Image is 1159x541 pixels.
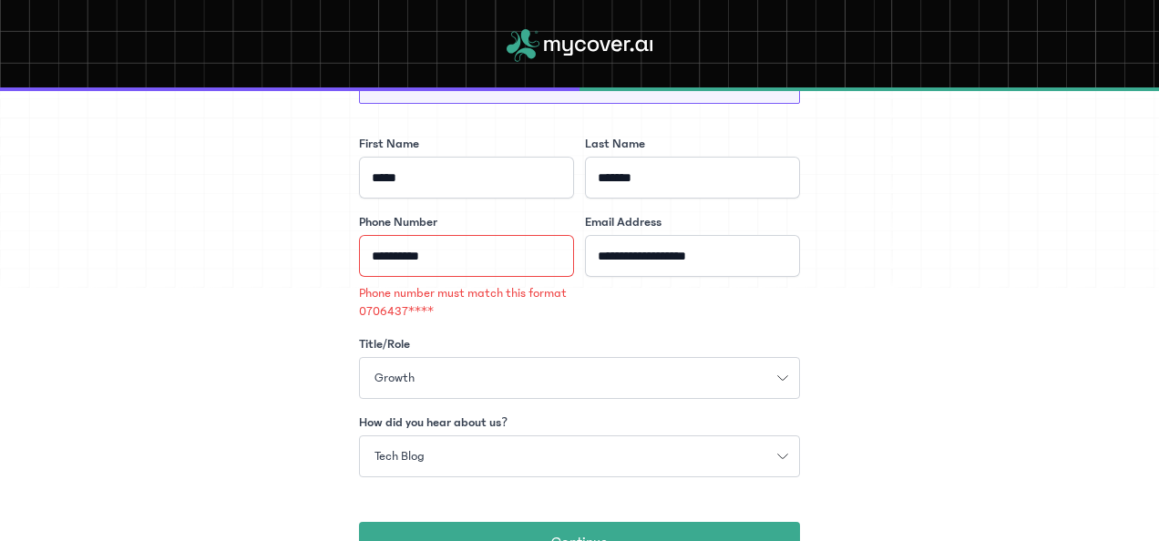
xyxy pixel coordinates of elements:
[359,413,508,432] label: How did you hear about us?
[585,135,645,153] label: Last Name
[359,357,800,399] button: Growth
[359,435,800,477] button: Tech Blog
[364,447,436,466] span: Tech Blog
[359,335,410,353] label: Title/Role
[359,284,574,321] p: Phone number must match this format 0706437****
[359,135,419,153] label: First Name
[585,213,662,231] label: Email Address
[359,213,437,231] label: Phone Number
[364,369,426,388] span: Growth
